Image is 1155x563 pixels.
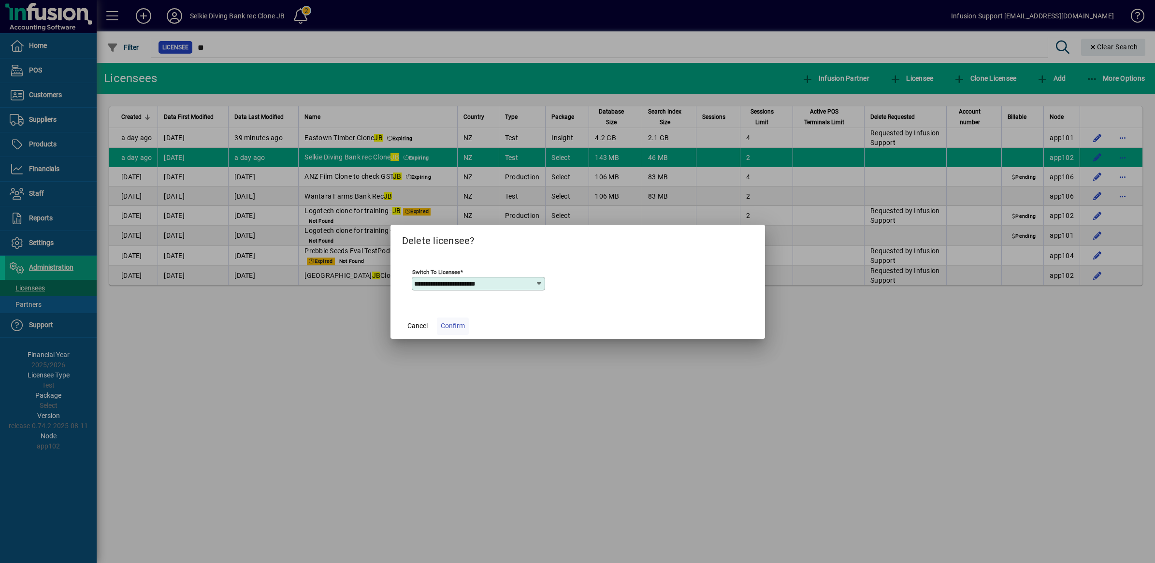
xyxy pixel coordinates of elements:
[390,225,765,253] h2: Delete licensee?
[407,321,428,331] span: Cancel
[441,321,465,331] span: Confirm
[402,318,433,335] button: Cancel
[437,318,469,335] button: Confirm
[412,268,460,275] mat-label: Switch to licensee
